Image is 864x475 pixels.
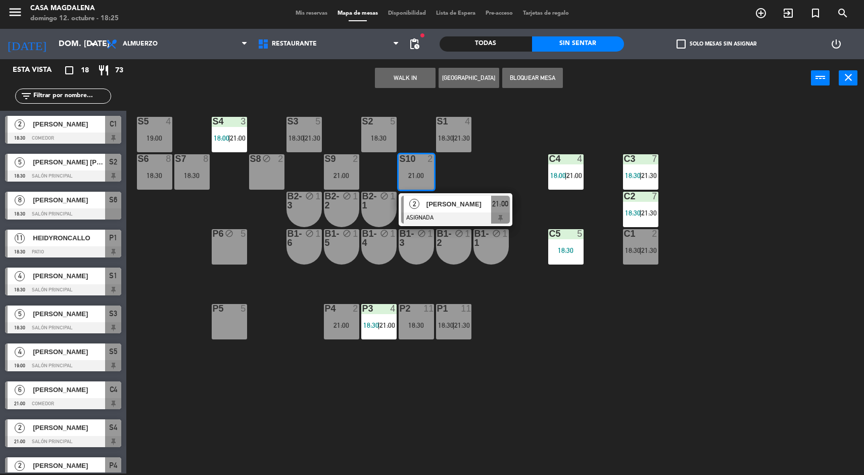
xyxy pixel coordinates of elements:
[814,71,827,83] i: power_input
[492,198,508,210] span: 21:00
[137,135,172,142] div: 19:00
[289,134,304,142] span: 18:30
[399,172,434,179] div: 21:00
[305,134,320,142] span: 21:30
[438,321,454,329] span: 18:30
[427,229,434,238] div: 1
[390,117,396,126] div: 5
[324,322,359,329] div: 21:00
[390,229,396,238] div: 1
[332,11,383,16] span: Mapa de mesas
[577,154,583,163] div: 4
[325,304,325,313] div: P4
[640,246,642,254] span: |
[230,134,246,142] span: 21:00
[343,192,351,200] i: block
[437,117,438,126] div: S1
[115,65,123,76] span: 73
[362,229,363,247] div: B1-4
[677,39,756,49] label: Solo mesas sin asignar
[15,271,25,281] span: 4
[438,134,454,142] span: 18:30
[809,7,822,19] i: turned_in_not
[15,423,25,433] span: 2
[439,68,499,88] button: [GEOGRAPHIC_DATA]
[33,119,105,129] span: [PERSON_NAME]
[33,271,105,281] span: [PERSON_NAME]
[225,229,233,238] i: block
[361,135,397,142] div: 18:30
[652,154,658,163] div: 7
[518,11,574,16] span: Tarjetas de regalo
[15,195,25,205] span: 8
[324,172,359,179] div: 21:00
[123,40,158,48] span: Almuerzo
[109,156,117,168] span: S2
[86,38,99,50] i: arrow_drop_down
[408,38,420,50] span: pending_actions
[241,304,247,313] div: 5
[565,171,567,180] span: |
[15,233,25,243] span: 11
[315,192,321,201] div: 1
[625,209,641,217] span: 18:30
[214,134,229,142] span: 18:00
[109,346,117,358] span: S5
[228,134,230,142] span: |
[641,171,657,180] span: 21:30
[30,4,119,14] div: Casa Magdalena
[353,229,359,238] div: 1
[423,304,434,313] div: 11
[548,247,584,254] div: 18:30
[353,154,359,163] div: 2
[325,154,325,163] div: S9
[262,154,271,163] i: block
[755,7,767,19] i: add_circle_outline
[640,171,642,180] span: |
[109,308,117,320] span: S3
[550,171,566,180] span: 18:00
[109,421,117,434] span: S4
[32,91,111,102] input: Filtrar por nombre...
[325,229,325,247] div: B1-5
[417,229,426,238] i: block
[63,64,75,76] i: crop_square
[383,11,431,16] span: Disponibilidad
[15,347,25,357] span: 4
[362,304,363,313] div: P3
[624,192,625,201] div: C2
[502,68,563,88] button: Bloquear Mesa
[380,192,389,200] i: block
[577,229,583,238] div: 5
[15,157,25,167] span: 5
[33,233,105,243] span: HEIDYRONCALLO
[166,117,172,126] div: 4
[137,172,172,179] div: 18:30
[15,461,25,471] span: 2
[839,70,857,85] button: close
[837,7,849,19] i: search
[305,229,314,238] i: block
[461,304,471,313] div: 11
[378,321,380,329] span: |
[437,304,438,313] div: P1
[624,154,625,163] div: C3
[325,192,325,210] div: B2-2
[431,11,481,16] span: Lista de Espera
[30,14,119,24] div: domingo 12. octubre - 18:25
[33,384,105,395] span: [PERSON_NAME]
[81,65,89,76] span: 18
[138,154,138,163] div: S6
[455,229,463,238] i: block
[166,154,172,163] div: 8
[492,229,501,238] i: block
[343,229,351,238] i: block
